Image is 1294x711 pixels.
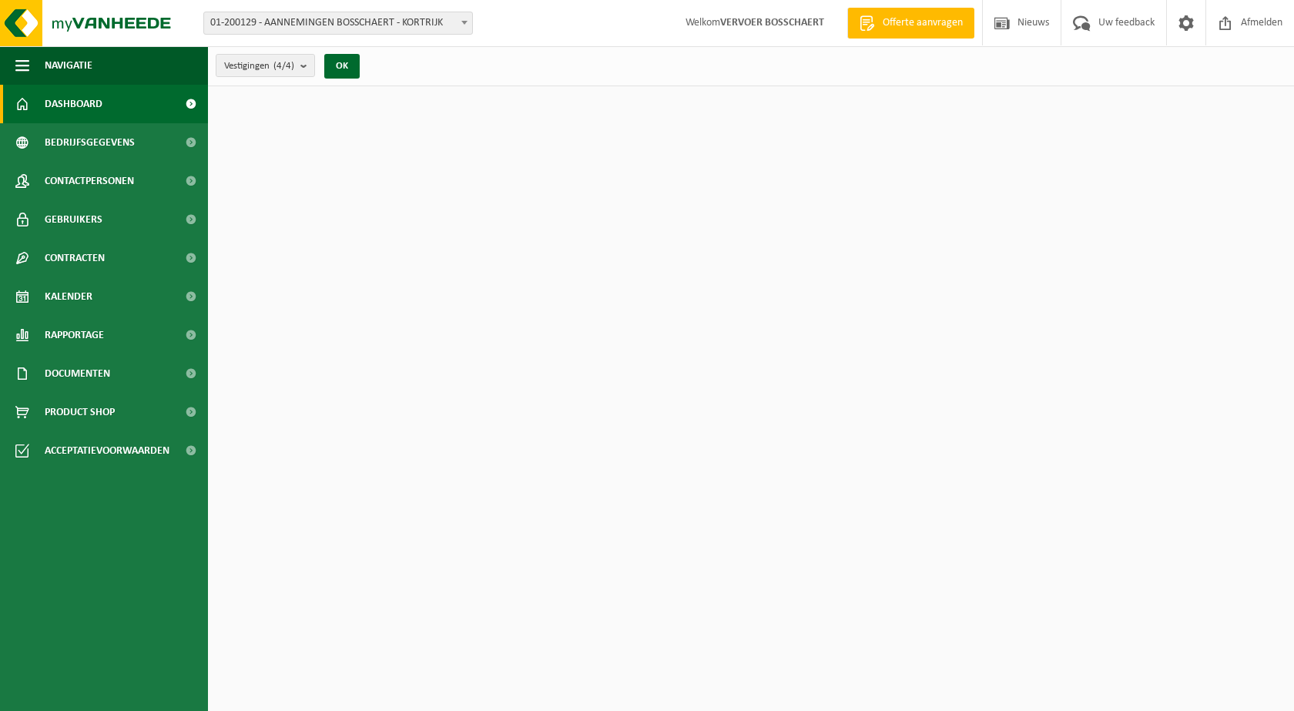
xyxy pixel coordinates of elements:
span: Contactpersonen [45,162,134,200]
span: Kalender [45,277,92,316]
strong: VERVOER BOSSCHAERT [720,17,824,29]
button: OK [324,54,360,79]
span: Rapportage [45,316,104,354]
span: 01-200129 - AANNEMINGEN BOSSCHAERT - KORTRIJK [203,12,473,35]
span: Navigatie [45,46,92,85]
span: Offerte aanvragen [879,15,967,31]
a: Offerte aanvragen [847,8,974,39]
span: Contracten [45,239,105,277]
span: Acceptatievoorwaarden [45,431,169,470]
span: Gebruikers [45,200,102,239]
span: Product Shop [45,393,115,431]
span: Dashboard [45,85,102,123]
button: Vestigingen(4/4) [216,54,315,77]
span: Vestigingen [224,55,294,78]
span: 01-200129 - AANNEMINGEN BOSSCHAERT - KORTRIJK [204,12,472,34]
count: (4/4) [273,61,294,71]
span: Bedrijfsgegevens [45,123,135,162]
span: Documenten [45,354,110,393]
